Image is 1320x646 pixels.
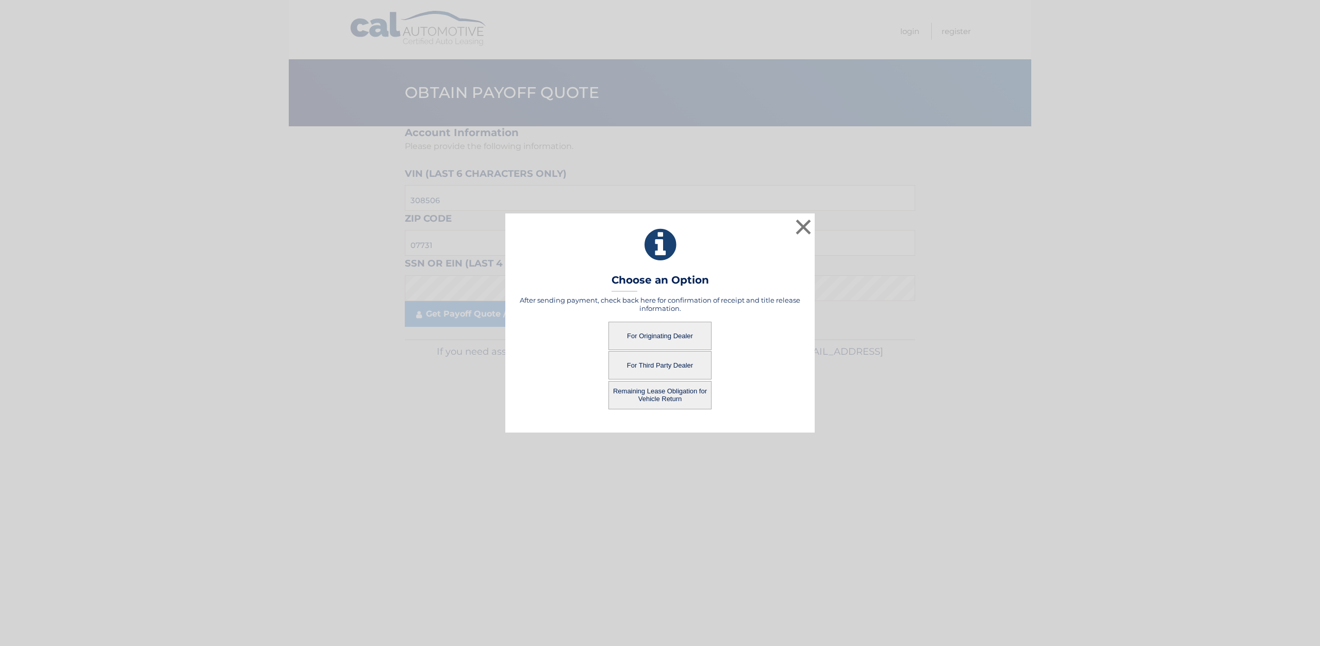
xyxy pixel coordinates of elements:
[608,381,712,409] button: Remaining Lease Obligation for Vehicle Return
[608,351,712,379] button: For Third Party Dealer
[793,217,814,237] button: ×
[608,322,712,350] button: For Originating Dealer
[612,274,709,292] h3: Choose an Option
[518,296,802,312] h5: After sending payment, check back here for confirmation of receipt and title release information.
